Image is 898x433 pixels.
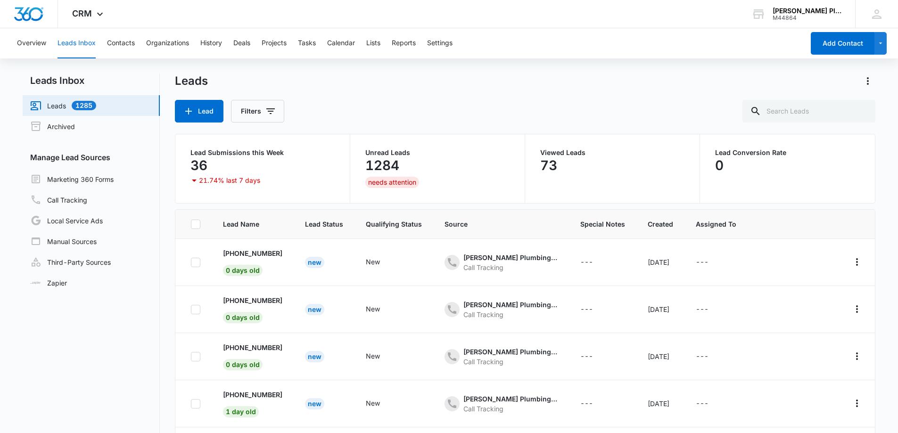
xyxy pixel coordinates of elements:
h1: Leads [175,74,208,88]
p: 21.74% last 7 days [199,177,260,184]
span: Created [648,219,673,229]
div: - - Select to Edit Field [580,351,610,362]
p: Viewed Leads [540,149,684,156]
button: Calendar [327,28,355,58]
div: New [366,351,380,361]
a: Call Tracking [30,194,87,205]
span: Special Notes [580,219,625,229]
div: Call Tracking [463,357,558,367]
span: Lead Status [305,219,343,229]
div: New [305,257,324,268]
span: Lead Name [223,219,282,229]
span: Qualifying Status [366,219,422,229]
div: [DATE] [648,257,673,267]
div: New [366,304,380,314]
p: [PHONE_NUMBER] [223,295,282,305]
div: New [305,398,324,409]
div: New [305,351,324,362]
p: 36 [190,158,207,173]
h2: Leads Inbox [23,74,160,88]
p: 73 [540,158,557,173]
span: Assigned To [696,219,736,229]
div: --- [696,257,709,268]
a: Leads1285 [30,100,96,111]
input: Search Leads [742,100,875,123]
div: --- [580,304,593,315]
div: - - Select to Edit Field [366,304,397,315]
button: Settings [427,28,453,58]
p: Lead Submissions this Week [190,149,335,156]
div: - - Select to Edit Field [580,398,610,409]
div: - - Select to Edit Field [696,398,725,409]
div: Call Tracking [463,310,558,319]
span: Source [445,219,558,229]
span: 1 day old [223,406,259,417]
h3: Manage Lead Sources [23,152,160,163]
button: Actions [849,302,865,317]
p: Lead Conversion Rate [715,149,860,156]
div: [PERSON_NAME] Plumbing - Ads [463,394,558,404]
div: [PERSON_NAME] Plumbing - Ads [463,347,558,357]
a: [PHONE_NUMBER]0 days old [223,343,282,368]
p: [PHONE_NUMBER] [223,343,282,352]
a: [PHONE_NUMBER]0 days old [223,248,282,274]
button: Lead [175,100,223,123]
button: Filters [231,100,284,123]
div: - - Select to Edit Field [580,257,610,268]
a: Local Service Ads [30,215,103,226]
div: account name [773,7,841,15]
div: - - Select to Edit Field [366,351,397,362]
a: New [305,352,324,360]
button: Tasks [298,28,316,58]
button: Contacts [107,28,135,58]
div: - - Select to Edit Field [366,257,397,268]
button: History [200,28,222,58]
button: Projects [262,28,287,58]
div: - - Select to Edit Field [696,351,725,362]
a: Manual Sources [30,236,97,247]
p: 0 [715,158,724,173]
div: - - Select to Edit Field [696,257,725,268]
div: [PERSON_NAME] Plumbing - Ads [463,300,558,310]
a: [PHONE_NUMBER]0 days old [223,295,282,321]
button: Actions [849,254,865,270]
button: Actions [860,74,875,89]
div: --- [580,257,593,268]
p: [PHONE_NUMBER] [223,390,282,400]
a: [PHONE_NUMBER]1 day old [223,390,282,416]
button: Leads Inbox [58,28,96,58]
div: New [305,304,324,315]
div: --- [580,351,593,362]
p: 1284 [365,158,399,173]
div: - - Select to Edit Field [366,398,397,409]
span: 0 days old [223,265,263,276]
button: Lists [366,28,380,58]
div: account id [773,15,841,21]
div: [DATE] [648,351,673,361]
div: - - Select to Edit Field [696,304,725,315]
span: 0 days old [223,312,263,323]
span: 0 days old [223,359,263,370]
div: New [366,398,380,408]
div: --- [696,304,709,315]
div: --- [696,351,709,362]
div: needs attention [365,177,419,188]
a: Marketing 360 Forms [30,173,114,185]
div: [DATE] [648,304,673,314]
div: [PERSON_NAME] Plumbing - Ads [463,253,558,262]
button: Organizations [146,28,189,58]
a: Third-Party Sources [30,256,111,268]
a: Archived [30,121,75,132]
div: Call Tracking [463,262,558,272]
div: Call Tracking [463,404,558,414]
div: --- [580,398,593,409]
a: New [305,305,324,313]
button: Actions [849,349,865,364]
button: Deals [233,28,250,58]
div: --- [696,398,709,409]
a: New [305,258,324,266]
a: New [305,400,324,408]
div: - - Select to Edit Field [580,304,610,315]
p: Unread Leads [365,149,510,156]
button: Reports [392,28,416,58]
